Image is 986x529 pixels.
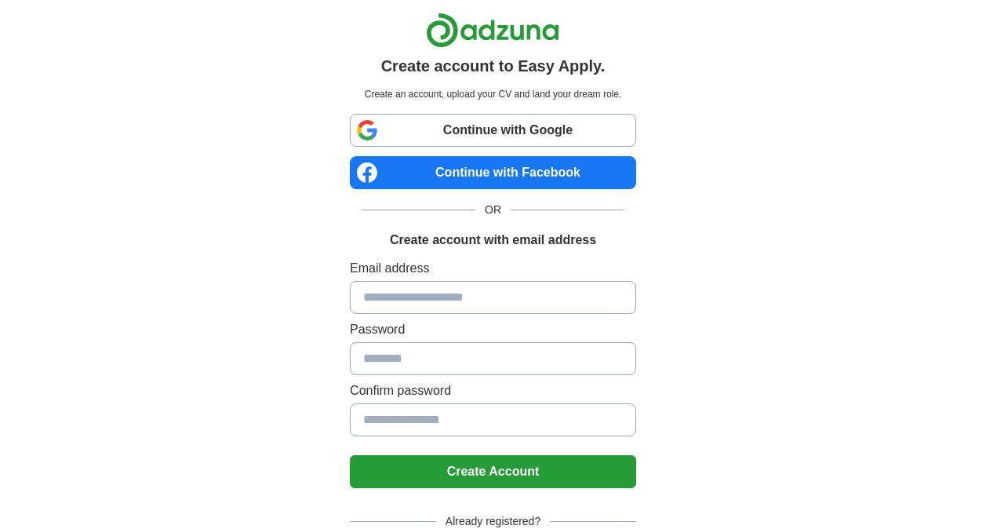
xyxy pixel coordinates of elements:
p: Create an account, upload your CV and land your dream role. [353,87,633,101]
a: Continue with Google [350,114,636,147]
h1: Create account with email address [390,231,596,250]
img: Adzuna logo [426,13,559,48]
button: Create Account [350,455,636,488]
label: Confirm password [350,381,636,400]
label: Password [350,320,636,339]
label: Email address [350,259,636,278]
h1: Create account to Easy Apply. [381,54,606,78]
span: OR [475,202,511,218]
a: Continue with Facebook [350,156,636,189]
